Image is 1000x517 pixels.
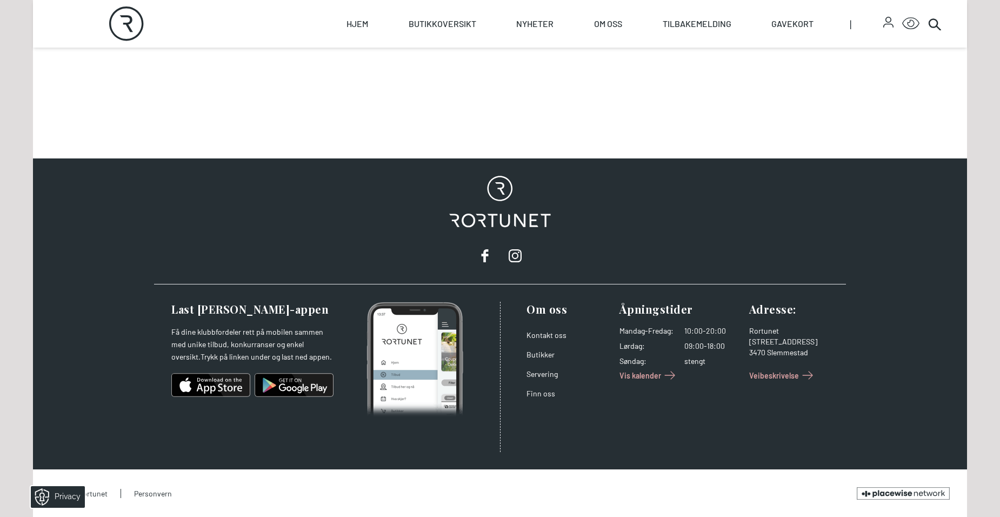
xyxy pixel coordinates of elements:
p: Få dine klubbfordeler rett på mobilen sammen med unike tilbud, konkurranser og enkel oversikt.Try... [171,326,334,363]
img: Photo of mobile app home screen [366,302,463,417]
h3: Om oss [526,302,611,317]
dd: 10:00-20:00 [684,326,741,336]
img: ios [171,372,250,398]
h3: Åpningstider [619,302,741,317]
dd: stengt [684,356,741,367]
div: [STREET_ADDRESS] [749,336,834,347]
dd: 09:00-18:00 [684,341,741,352]
dt: Mandag - Fredag : [619,326,674,336]
h3: Adresse : [749,302,834,317]
h3: Last [PERSON_NAME]-appen [171,302,334,317]
span: Vis kalender [619,370,661,381]
a: Kontakt oss [526,330,566,340]
span: Slemmestad [767,348,808,357]
iframe: Manage Preferences [11,482,99,512]
button: Open Accessibility Menu [902,15,919,32]
dt: Lørdag : [619,341,674,352]
div: Rortunet [749,326,834,336]
img: android [255,372,334,398]
a: Brought to you by the Placewise Network [857,487,950,500]
a: Personvern [121,489,172,498]
a: Butikker [526,350,555,359]
span: Veibeskrivelse [749,370,799,381]
a: Servering [526,369,558,379]
a: Finn oss [526,389,555,398]
a: Vis kalender [619,367,678,384]
a: facebook [474,245,496,267]
a: Veibeskrivelse [749,367,816,384]
a: instagram [504,245,526,267]
span: 3470 [749,348,765,357]
dt: Søndag : [619,356,674,367]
